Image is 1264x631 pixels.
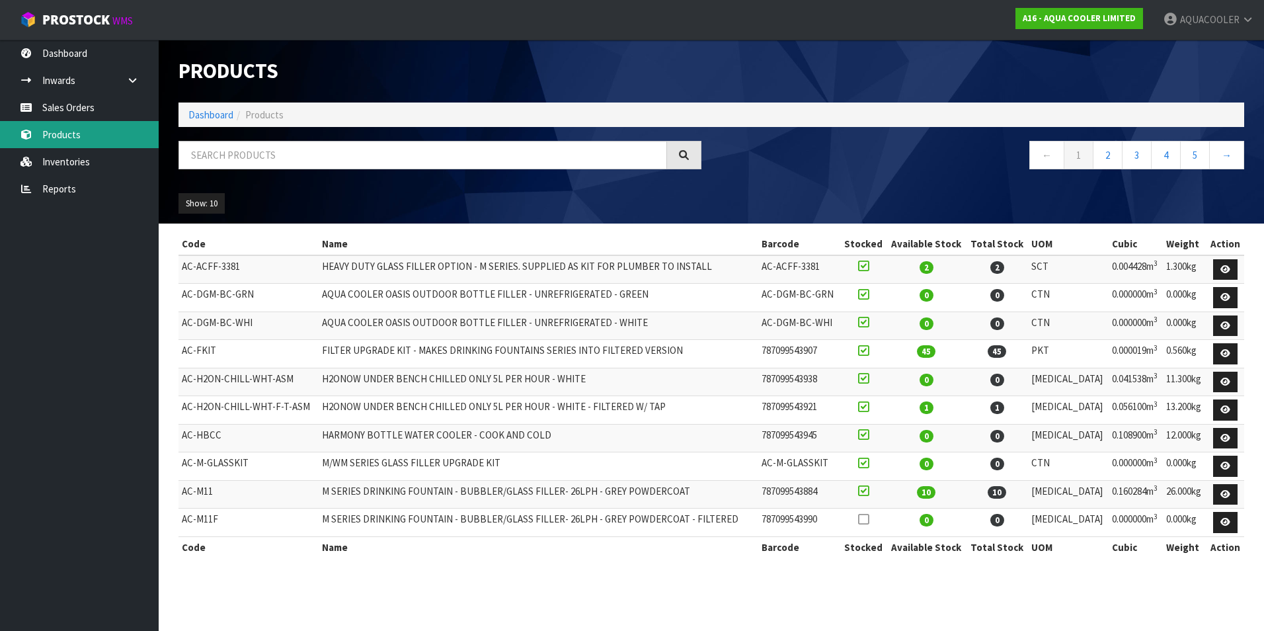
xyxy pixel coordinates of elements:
[188,108,233,121] a: Dashboard
[178,340,319,368] td: AC-FKIT
[758,480,840,509] td: 787099543884
[1163,368,1206,396] td: 11.300kg
[1028,396,1109,425] td: [MEDICAL_DATA]
[319,452,758,481] td: M/WM SERIES GLASS FILLER UPGRADE KIT
[1163,452,1206,481] td: 0.000kg
[990,514,1004,526] span: 0
[178,141,667,169] input: Search products
[1109,340,1163,368] td: 0.000019m
[758,424,840,452] td: 787099543945
[758,284,840,312] td: AC-DGM-BC-GRN
[178,452,319,481] td: AC-M-GLASSKIT
[758,396,840,425] td: 787099543921
[920,458,933,470] span: 0
[178,396,319,425] td: AC-H2ON-CHILL-WHT-F-T-ASM
[1028,284,1109,312] td: CTN
[721,141,1244,173] nav: Page navigation
[1028,536,1109,558] th: UOM
[920,401,933,414] span: 1
[319,233,758,255] th: Name
[1163,536,1206,558] th: Weight
[1180,141,1210,169] a: 5
[1151,141,1181,169] a: 4
[1093,141,1123,169] a: 2
[1154,287,1158,296] sup: 3
[1163,284,1206,312] td: 0.000kg
[887,536,966,558] th: Available Stock
[758,536,840,558] th: Barcode
[1206,233,1244,255] th: Action
[1029,141,1064,169] a: ←
[1109,509,1163,537] td: 0.000000m
[319,284,758,312] td: AQUA COOLER OASIS OUTDOOR BOTTLE FILLER - UNREFRIGERATED - GREEN
[988,345,1006,358] span: 45
[1109,480,1163,509] td: 0.160284m
[1023,13,1136,24] strong: A16 - AQUA COOLER LIMITED
[758,452,840,481] td: AC-M-GLASSKIT
[1109,233,1163,255] th: Cubic
[245,108,284,121] span: Products
[42,11,110,28] span: ProStock
[1154,315,1158,324] sup: 3
[990,430,1004,442] span: 0
[1163,340,1206,368] td: 0.560kg
[1109,312,1163,340] td: 0.000000m
[990,374,1004,386] span: 0
[920,430,933,442] span: 0
[178,193,225,214] button: Show: 10
[319,509,758,537] td: M SERIES DRINKING FOUNTAIN - BUBBLER/GLASS FILLER- 26LPH - GREY POWDERCOAT - FILTERED
[178,536,319,558] th: Code
[1028,509,1109,537] td: [MEDICAL_DATA]
[1109,424,1163,452] td: 0.108900m
[758,368,840,396] td: 787099543938
[990,317,1004,330] span: 0
[990,401,1004,414] span: 1
[966,233,1027,255] th: Total Stock
[319,255,758,284] td: HEAVY DUTY GLASS FILLER OPTION - M SERIES. SUPPLIED AS KIT FOR PLUMBER TO INSTALL
[112,15,133,27] small: WMS
[758,255,840,284] td: AC-ACFF-3381
[1154,371,1158,380] sup: 3
[1154,456,1158,465] sup: 3
[1028,368,1109,396] td: [MEDICAL_DATA]
[1109,284,1163,312] td: 0.000000m
[1028,312,1109,340] td: CTN
[1028,255,1109,284] td: SCT
[1163,424,1206,452] td: 12.000kg
[1122,141,1152,169] a: 3
[178,233,319,255] th: Code
[840,233,887,255] th: Stocked
[1206,536,1244,558] th: Action
[1163,255,1206,284] td: 1.300kg
[758,340,840,368] td: 787099543907
[1180,13,1240,26] span: AQUACOOLER
[1109,396,1163,425] td: 0.056100m
[178,424,319,452] td: AC-HBCC
[1109,368,1163,396] td: 0.041538m
[920,261,933,274] span: 2
[887,233,966,255] th: Available Stock
[1028,233,1109,255] th: UOM
[758,509,840,537] td: 787099543990
[1028,452,1109,481] td: CTN
[1209,141,1244,169] a: →
[178,284,319,312] td: AC-DGM-BC-GRN
[1163,396,1206,425] td: 13.200kg
[917,486,935,499] span: 10
[319,396,758,425] td: H2ONOW UNDER BENCH CHILLED ONLY 5L PER HOUR - WHITE - FILTERED W/ TAP
[319,480,758,509] td: M SERIES DRINKING FOUNTAIN - BUBBLER/GLASS FILLER- 26LPH - GREY POWDERCOAT
[178,255,319,284] td: AC-ACFF-3381
[319,424,758,452] td: HARMONY BOTTLE WATER COOLER - COOK AND COLD
[990,458,1004,470] span: 0
[20,11,36,28] img: cube-alt.png
[990,261,1004,274] span: 2
[917,345,935,358] span: 45
[920,317,933,330] span: 0
[920,514,933,526] span: 0
[1154,259,1158,268] sup: 3
[319,340,758,368] td: FILTER UPGRADE KIT - MAKES DRINKING FOUNTAINS SERIES INTO FILTERED VERSION
[920,374,933,386] span: 0
[1163,312,1206,340] td: 0.000kg
[1154,343,1158,353] sup: 3
[990,289,1004,302] span: 0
